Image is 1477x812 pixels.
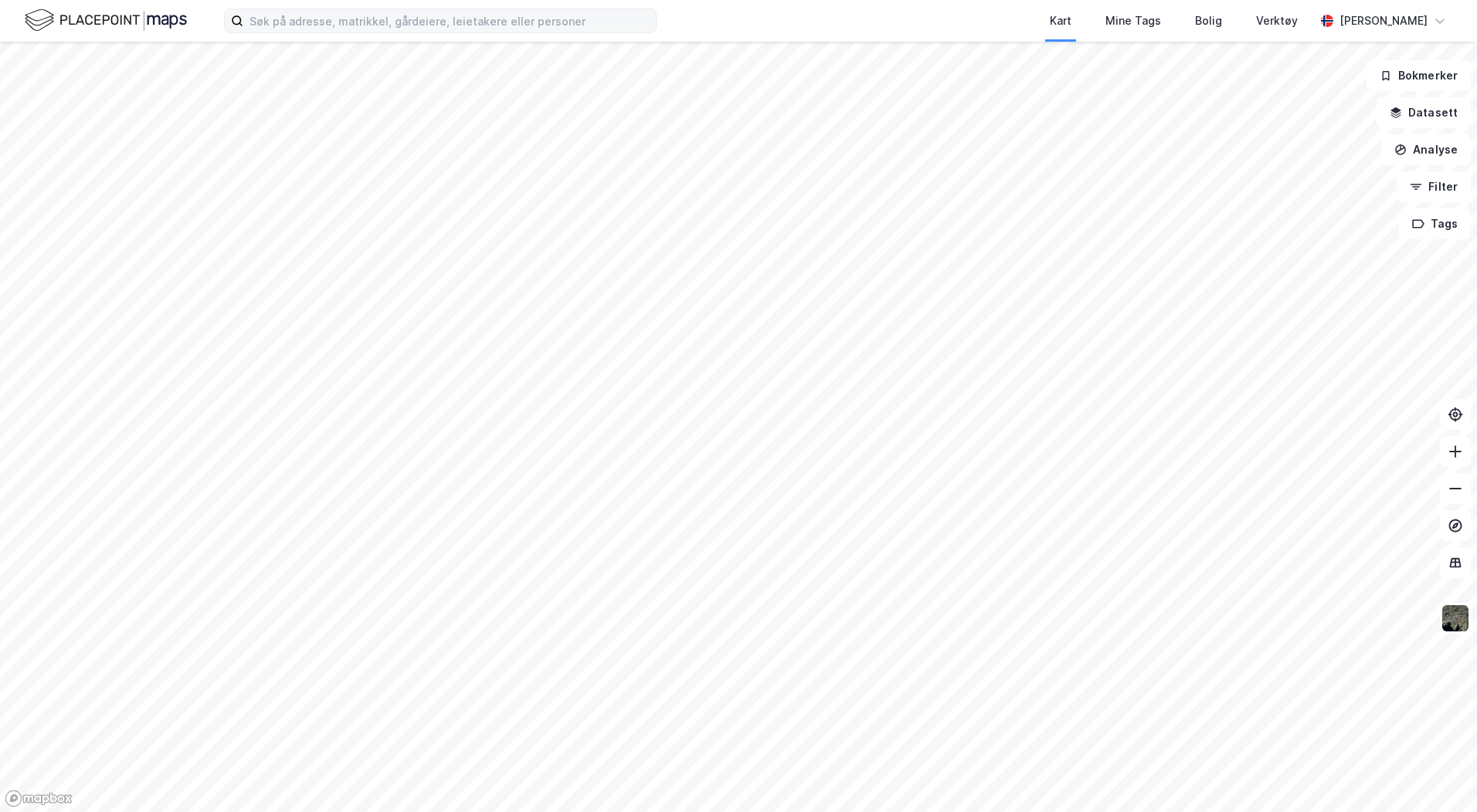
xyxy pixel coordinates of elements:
div: Verktøy [1256,12,1298,30]
img: logo.f888ab2527a4732fd821a326f86c7f29.svg [25,7,187,34]
div: Kart [1050,12,1071,30]
iframe: Chat Widget [1400,738,1477,812]
div: Mine Tags [1105,12,1161,30]
input: Søk på adresse, matrikkel, gårdeiere, leietakere eller personer [243,9,656,32]
div: Bolig [1195,12,1222,30]
div: [PERSON_NAME] [1339,12,1428,30]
